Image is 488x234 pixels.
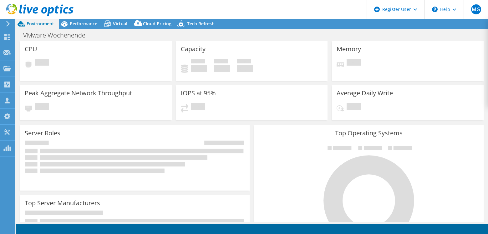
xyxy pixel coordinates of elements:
h3: Memory [337,46,361,52]
svg: \n [432,7,438,12]
span: Performance [70,21,97,27]
h3: CPU [25,46,37,52]
h3: Top Operating Systems [259,130,479,137]
h3: Peak Aggregate Network Throughput [25,90,132,97]
span: Pending [35,103,49,111]
span: Virtual [113,21,127,27]
h3: Capacity [181,46,206,52]
span: MG [471,4,481,14]
span: Cloud Pricing [143,21,171,27]
h3: Average Daily Write [337,90,393,97]
span: Used [191,59,205,65]
span: Total [237,59,251,65]
h3: IOPS at 95% [181,90,216,97]
h4: 0 GiB [214,65,230,72]
h4: 0 GiB [237,65,253,72]
h3: Top Server Manufacturers [25,200,100,207]
h1: VMware Wochenende [20,32,95,39]
span: Tech Refresh [187,21,215,27]
h4: 0 GiB [191,65,207,72]
span: Free [214,59,228,65]
span: Pending [347,103,361,111]
span: Pending [347,59,361,67]
span: Pending [191,103,205,111]
span: Environment [27,21,54,27]
h3: Server Roles [25,130,60,137]
span: Pending [35,59,49,67]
